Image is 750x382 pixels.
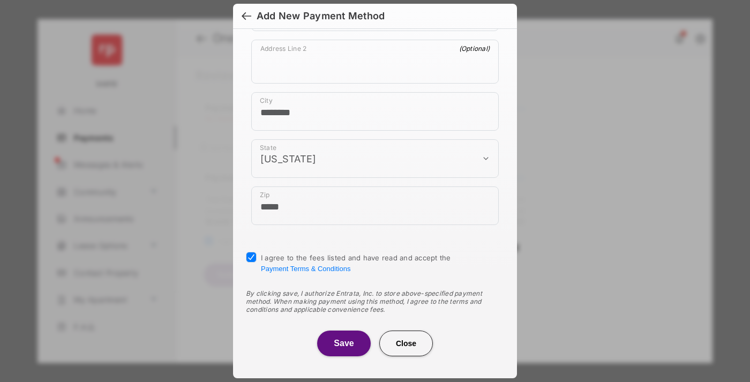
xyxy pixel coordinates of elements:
div: payment_method_screening[postal_addresses][locality] [251,92,499,131]
div: Add New Payment Method [257,10,385,22]
div: payment_method_screening[postal_addresses][addressLine2] [251,40,499,84]
button: Save [317,331,371,356]
div: payment_method_screening[postal_addresses][postalCode] [251,186,499,225]
span: I agree to the fees listed and have read and accept the [261,253,451,273]
div: payment_method_screening[postal_addresses][administrativeArea] [251,139,499,178]
div: By clicking save, I authorize Entrata, Inc. to store above-specified payment method. When making ... [246,289,504,313]
button: I agree to the fees listed and have read and accept the [261,265,350,273]
button: Close [379,331,433,356]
